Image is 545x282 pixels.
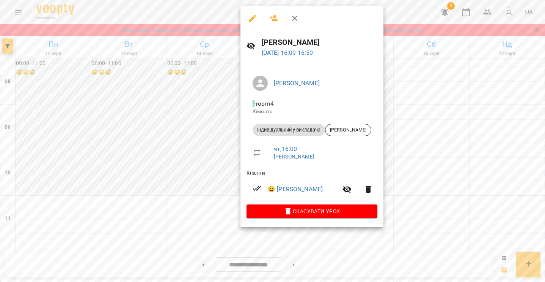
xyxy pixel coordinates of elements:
span: Індивідуальний у викладача [253,127,325,133]
a: [PERSON_NAME] [274,79,320,87]
button: Скасувати Урок [247,204,377,218]
a: [DATE] 16:00-16:50 [262,49,313,56]
a: чт , 16:00 [274,145,297,152]
h6: [PERSON_NAME] [262,36,377,48]
ul: Клієнти [247,169,377,204]
a: [PERSON_NAME] [274,154,314,160]
p: Кімната [253,108,371,116]
span: Скасувати Урок [253,207,371,216]
span: - room4 [253,100,275,107]
div: [PERSON_NAME] [325,124,371,136]
span: [PERSON_NAME] [325,127,371,133]
a: 😀 [PERSON_NAME] [268,185,323,194]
